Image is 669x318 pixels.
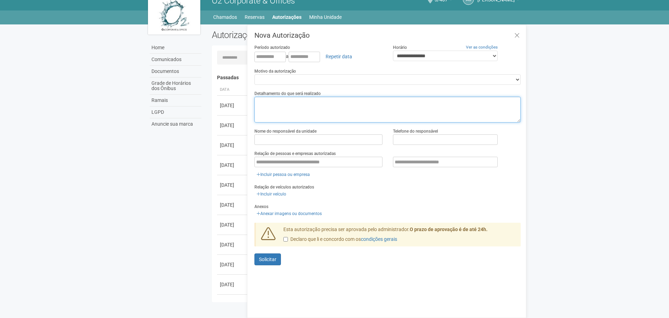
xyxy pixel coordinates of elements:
label: Detalhamento do que será realizado [254,90,321,97]
a: condições gerais [361,236,397,242]
label: Anexos [254,204,268,210]
h2: Autorizações [212,30,361,40]
a: LGPD [150,106,201,118]
div: [DATE] [220,201,246,208]
div: [DATE] [220,182,246,188]
div: [DATE] [220,122,246,129]
div: Esta autorização precisa ser aprovada pelo administrador. [278,226,521,246]
a: Anuncie sua marca [150,118,201,130]
a: Repetir data [321,51,357,62]
a: Documentos [150,66,201,77]
div: [DATE] [220,261,246,268]
a: Incluir pessoa ou empresa [254,171,312,178]
div: [DATE] [220,241,246,248]
div: [DATE] [220,221,246,228]
label: Motivo da autorização [254,68,296,74]
a: Reservas [245,12,265,22]
a: Anexar imagens ou documentos [254,210,324,217]
div: [DATE] [220,162,246,169]
div: [DATE] [220,102,246,109]
label: Nome do responsável da unidade [254,128,317,134]
span: Solicitar [259,257,276,262]
label: Período autorizado [254,44,290,51]
th: Data [217,84,248,96]
div: [DATE] [220,142,246,149]
div: a [254,51,382,62]
a: Autorizações [272,12,302,22]
label: Relação de pessoas e empresas autorizadas [254,150,336,157]
h3: Nova Autorização [254,32,521,39]
a: Comunicados [150,54,201,66]
a: Minha Unidade [309,12,342,22]
strong: O prazo de aprovação é de até 24h. [410,227,488,232]
a: Incluir veículo [254,190,288,198]
input: Declaro que li e concordo com oscondições gerais [283,237,288,242]
div: [DATE] [220,281,246,288]
h4: Passadas [217,75,516,80]
label: Telefone do responsável [393,128,438,134]
a: Grade de Horários dos Ônibus [150,77,201,95]
label: Relação de veículos autorizados [254,184,314,190]
a: Ver as condições [466,45,498,50]
a: Ramais [150,95,201,106]
a: Chamados [213,12,237,22]
label: Horário [393,44,407,51]
button: Solicitar [254,253,281,265]
a: Home [150,42,201,54]
label: Declaro que li e concordo com os [283,236,397,243]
